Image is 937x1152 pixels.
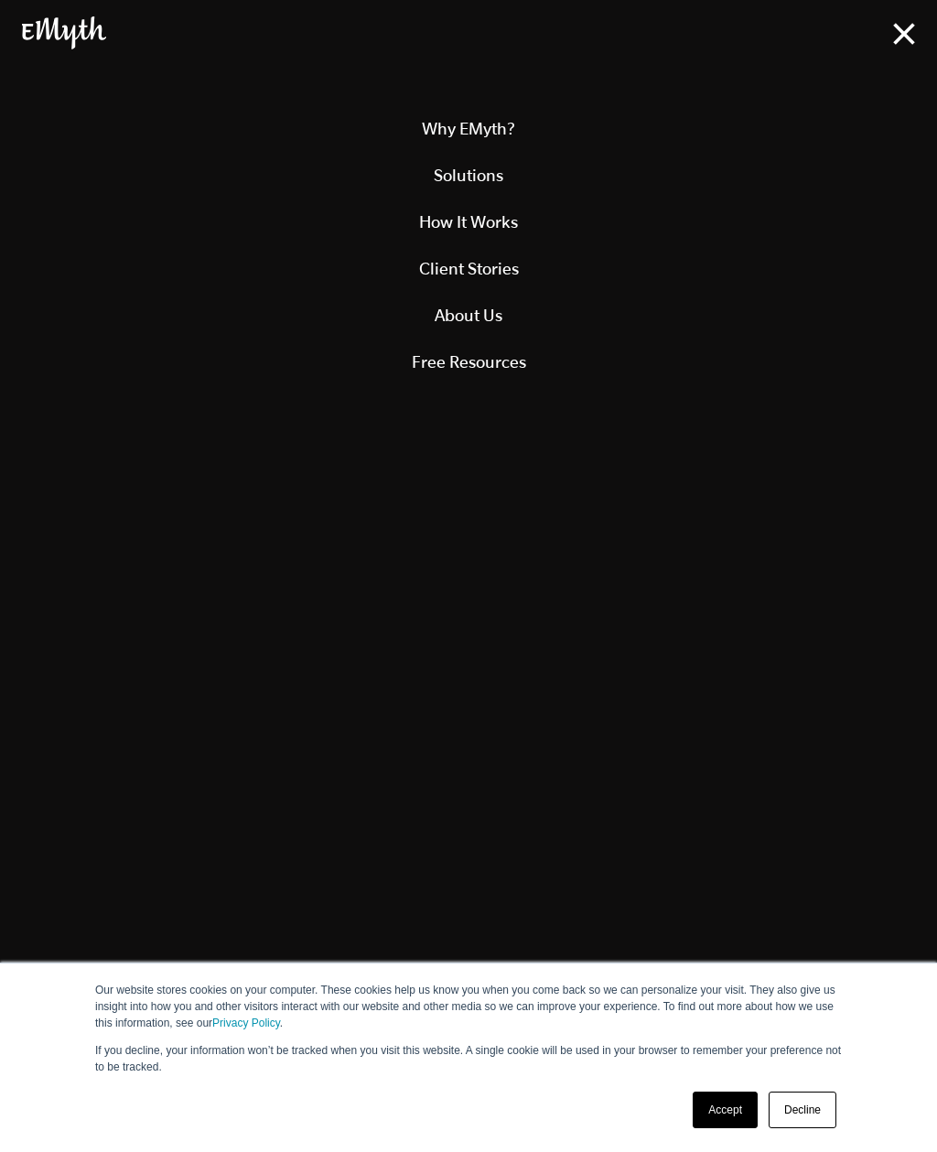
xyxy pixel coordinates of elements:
[22,339,915,385] a: Free Resources
[893,23,915,45] img: Open Menu
[22,199,915,245] a: How It Works
[22,292,915,339] a: About Us
[22,245,915,292] a: Client Stories
[95,1042,842,1075] p: If you decline, your information won’t be tracked when you visit this website. A single cookie wi...
[372,429,565,469] iframe: Embedded CTA
[22,152,915,199] a: Solutions
[769,1092,836,1128] a: Decline
[95,982,842,1031] p: Our website stores cookies on your computer. These cookies help us know you when you come back so...
[212,1017,280,1029] a: Privacy Policy
[22,105,915,152] a: Why EMyth?
[693,1092,758,1128] a: Accept
[22,16,106,49] img: EMyth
